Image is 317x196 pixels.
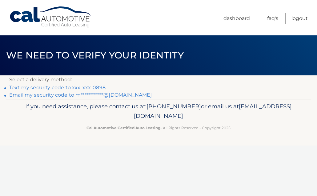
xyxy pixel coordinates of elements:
[223,13,250,24] a: Dashboard
[6,50,184,61] span: We need to verify your identity
[86,126,160,130] strong: Cal Automotive Certified Auto Leasing
[9,85,106,90] a: Text my security code to xxx-xxx-0898
[15,125,302,131] p: - All Rights Reserved - Copyright 2025
[9,6,92,28] a: Cal Automotive
[15,102,302,121] p: If you need assistance, please contact us at: or email us at
[146,103,201,110] span: [PHONE_NUMBER]
[9,75,308,84] p: Select a delivery method:
[267,13,278,24] a: FAQ's
[291,13,308,24] a: Logout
